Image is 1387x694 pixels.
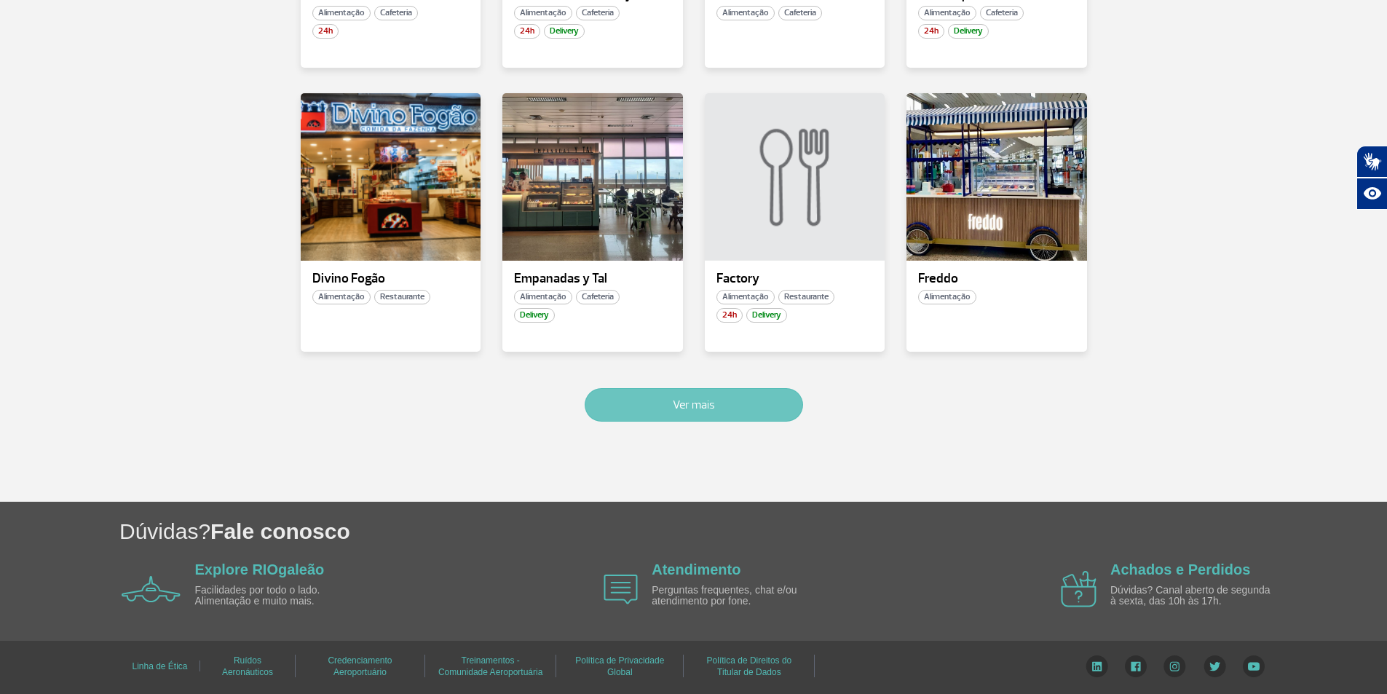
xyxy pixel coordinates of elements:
span: Alimentação [514,290,572,304]
span: 24h [716,308,743,323]
p: Empanadas y Tal [514,272,671,286]
span: Delivery [948,24,989,39]
span: Alimentação [514,6,572,20]
span: Cafeteria [374,6,418,20]
span: Cafeteria [576,6,620,20]
span: Delivery [544,24,585,39]
a: Credenciamento Aeroportuário [328,650,392,682]
h1: Dúvidas? [119,516,1387,546]
p: Perguntas frequentes, chat e/ou atendimento por fone. [652,585,819,607]
span: Restaurante [374,290,430,304]
a: Explore RIOgaleão [195,561,325,577]
img: airplane icon [1061,571,1096,607]
span: Alimentação [716,6,775,20]
span: Delivery [514,308,555,323]
img: airplane icon [604,575,638,604]
span: Fale conosco [210,519,350,543]
span: Cafeteria [980,6,1024,20]
p: Dúvidas? Canal aberto de segunda à sexta, das 10h às 17h. [1110,585,1278,607]
a: Ruídos Aeronáuticos [222,650,273,682]
a: Atendimento [652,561,740,577]
p: Divino Fogão [312,272,470,286]
span: Restaurante [778,290,834,304]
a: Política de Privacidade Global [575,650,664,682]
a: Treinamentos - Comunidade Aeroportuária [438,650,542,682]
span: Alimentação [918,290,976,304]
p: Freddo [918,272,1075,286]
span: Alimentação [918,6,976,20]
img: Facebook [1125,655,1147,677]
span: Cafeteria [778,6,822,20]
img: Twitter [1204,655,1226,677]
img: airplane icon [122,576,181,602]
button: Abrir tradutor de língua de sinais. [1356,146,1387,178]
span: 24h [918,24,944,39]
span: Cafeteria [576,290,620,304]
div: Plugin de acessibilidade da Hand Talk. [1356,146,1387,210]
p: Factory [716,272,874,286]
span: Alimentação [312,6,371,20]
img: YouTube [1243,655,1265,677]
img: LinkedIn [1086,655,1108,677]
a: Política de Direitos do Titular de Dados [707,650,792,682]
a: Achados e Perdidos [1110,561,1250,577]
span: Delivery [746,308,787,323]
button: Ver mais [585,388,803,422]
span: Alimentação [312,290,371,304]
span: 24h [312,24,339,39]
p: Facilidades por todo o lado. Alimentação e muito mais. [195,585,363,607]
a: Linha de Ética [132,656,187,677]
button: Abrir recursos assistivos. [1356,178,1387,210]
img: Instagram [1163,655,1186,677]
span: Alimentação [716,290,775,304]
span: 24h [514,24,540,39]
